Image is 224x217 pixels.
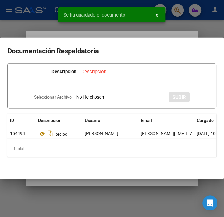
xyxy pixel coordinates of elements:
div: Recibo [38,129,80,139]
datatable-header-cell: ID [7,114,36,127]
span: 154493 [10,131,25,136]
div: 1 total [7,141,217,157]
span: Cargado [197,118,214,123]
span: Usuario [85,118,100,123]
div: Open Intercom Messenger [203,196,218,211]
span: x [156,12,158,18]
datatable-header-cell: Usuario [82,114,139,127]
span: SUBIR [173,94,186,100]
button: x [151,9,163,21]
h2: Documentación Respaldatoria [7,45,217,57]
span: [PERSON_NAME] [85,131,118,136]
i: Descargar documento [46,129,54,139]
span: Seleccionar Archivo [34,94,72,99]
span: ID [10,118,14,123]
span: Email [141,118,152,123]
span: Se ha guardado el documento! [63,12,127,18]
p: Descripción [51,68,76,75]
datatable-header-cell: Descripción [36,114,82,127]
span: [DATE] 10:08 [197,131,222,136]
span: Descripción [38,118,61,123]
datatable-header-cell: Email [139,114,195,127]
button: SUBIR [169,92,190,102]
